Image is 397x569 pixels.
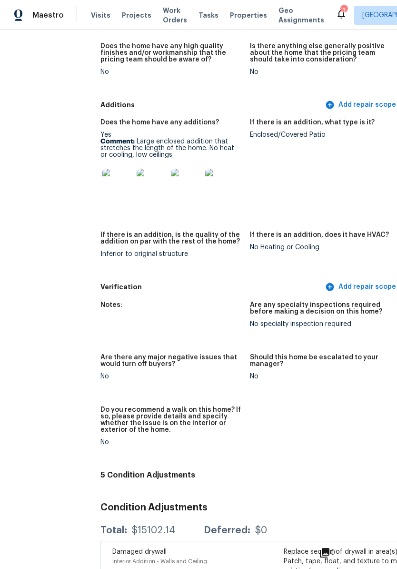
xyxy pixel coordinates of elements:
[250,321,392,327] div: No specialty inspection required
[112,549,167,555] span: Damaged drywall
[250,354,392,367] h5: Should this home be escalated to your manager?
[100,132,242,205] div: Yes
[100,251,242,257] div: Inferior to original structure
[163,6,187,25] span: Work Orders
[91,10,110,20] span: Visits
[319,547,366,559] div: 0
[250,43,392,63] h5: Is there anything else generally positive about the home that the pricing team should take into c...
[100,302,122,308] h5: Notes:
[100,100,323,110] h5: Additions
[278,6,324,25] span: Geo Assignments
[327,281,396,293] span: Add repair scope
[100,439,242,446] div: No
[100,69,242,75] div: No
[250,232,389,238] h5: If there is an addition, does it have HVAC?
[250,119,375,126] h5: If there is an addition, what type is it?
[100,526,127,535] div: Total:
[132,526,175,535] div: $15102.14
[327,99,396,111] span: Add repair scope
[100,119,219,126] h5: Does the home have any additions?
[112,559,207,564] span: Interior Addition - Walls and Ceiling
[340,6,347,15] div: 3
[100,373,242,380] div: No
[250,244,392,251] div: No Heating or Cooling
[100,43,242,63] h5: Does the home have any high quality finishes and/or workmanship that the pricing team should be a...
[32,10,64,20] span: Maestro
[230,10,267,20] span: Properties
[122,10,151,20] span: Projects
[250,69,392,75] div: No
[250,302,392,315] h5: Are any specialty inspections required before making a decision on this home?
[250,373,392,380] div: No
[100,406,242,433] h5: Do you recommend a walk on this home? If so, please provide details and specify whether the issue...
[100,282,323,292] h5: Verification
[255,526,267,535] div: $0
[100,354,242,367] h5: Are there any major negative issues that would turn off buyers?
[204,526,250,535] div: Deferred:
[100,138,242,158] p: Large enclosed addition that stretches the length of the home. No heat or cooling, low ceilings
[250,132,392,138] div: Enclosed/Covered Patio
[100,138,135,145] b: Comment:
[198,12,218,19] span: Tasks
[100,232,242,245] h5: If there is an addition, is the quality of the addition on par with the rest of the home?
